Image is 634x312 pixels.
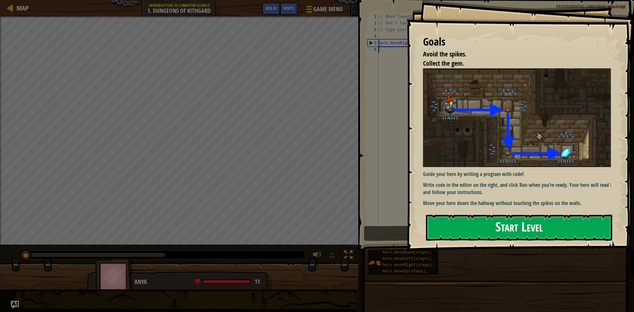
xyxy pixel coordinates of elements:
[329,250,335,260] span: ♫
[134,278,265,286] div: Anya
[382,269,428,274] span: hero.moveUp(steps);
[423,68,616,167] img: Dungeons of kithgard
[262,3,280,15] button: Ask AI
[423,199,616,207] p: Move your hero down the hallway without touching the spikes on the walls.
[423,34,611,50] div: Goals
[415,59,609,68] li: Collect the gem.
[423,50,467,58] span: Avoid the spikes.
[368,33,378,40] div: 4
[368,13,378,20] div: 1
[368,26,378,33] div: 3
[382,250,432,255] span: hero.moveDown(steps);
[327,249,338,262] button: ♫
[382,257,432,261] span: hero.moveLeft(steps);
[283,5,294,11] span: Hints
[313,5,343,14] span: Game Menu
[364,226,624,241] button: Run
[265,5,277,11] span: Ask AI
[368,46,378,53] div: 6
[423,59,464,68] span: Collect the gem.
[311,249,324,262] button: Adjust volume
[368,40,378,46] div: 5
[95,258,133,295] img: thang_avatar_frame.png
[195,279,260,285] div: health: 11 / 11
[301,3,347,18] button: Game Menu
[423,181,616,196] p: Write code in the editor on the right, and click Run when you’re ready. Your hero will read it an...
[368,20,378,26] div: 2
[17,4,29,13] span: Map
[255,277,260,286] span: 11
[11,301,19,309] button: Ask AI
[382,263,435,267] span: hero.moveRight(steps);
[423,170,616,178] p: Guide your hero by writing a program with code!
[13,4,29,13] a: Map
[342,249,355,262] button: Toggle fullscreen
[426,215,612,241] button: Start Level
[368,257,381,269] img: portrait.png
[415,50,609,59] li: Avoid the spikes.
